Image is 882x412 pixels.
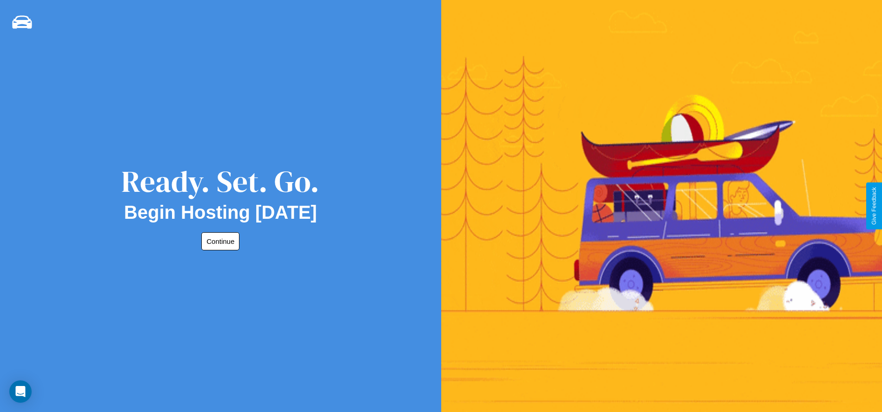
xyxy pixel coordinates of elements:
button: Continue [201,232,239,250]
h2: Begin Hosting [DATE] [124,202,317,223]
div: Ready. Set. Go. [121,161,319,202]
div: Open Intercom Messenger [9,380,32,403]
div: Give Feedback [871,187,877,225]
